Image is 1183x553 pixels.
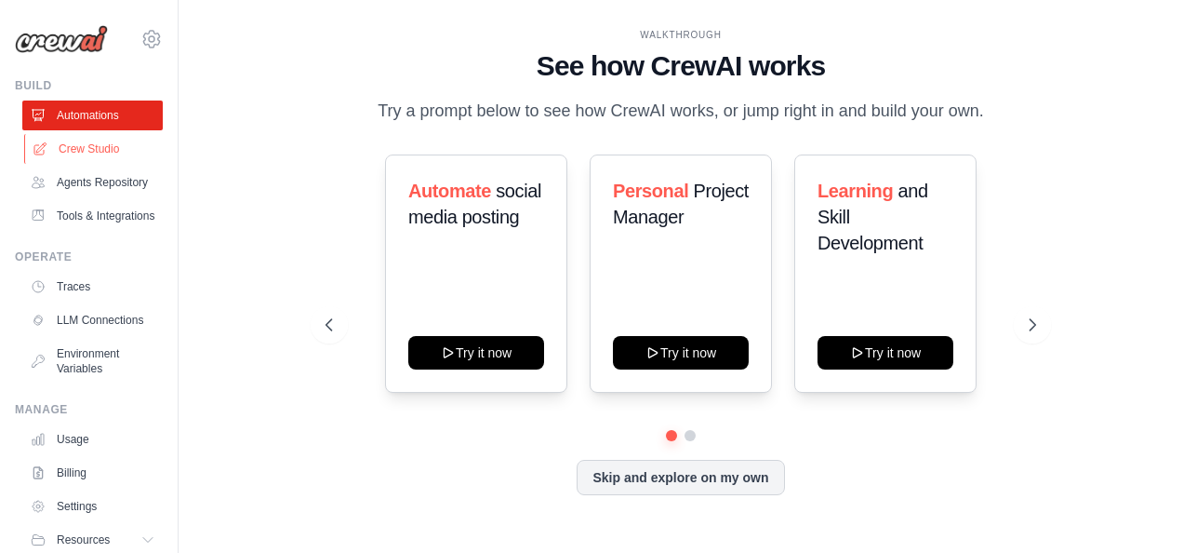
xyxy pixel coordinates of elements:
img: Logo [15,25,108,53]
a: Settings [22,492,163,521]
a: Tools & Integrations [22,201,163,231]
span: social media posting [408,181,541,227]
p: Try a prompt below to see how CrewAI works, or jump right in and build your own. [368,98,993,125]
span: Automate [408,181,491,201]
span: Project Manager [613,181,749,227]
a: Billing [22,458,163,488]
a: LLM Connections [22,305,163,335]
div: WALKTHROUGH [326,28,1037,42]
a: Crew Studio [24,134,165,164]
a: Environment Variables [22,339,163,384]
a: Automations [22,101,163,130]
button: Try it now [817,336,953,370]
span: Resources [57,533,110,547]
span: Personal [613,181,688,201]
button: Try it now [613,336,749,370]
div: Build [15,78,163,93]
a: Traces [22,272,163,302]
span: Learning [817,181,893,201]
div: Operate [15,250,163,264]
span: and Skill Development [817,181,928,253]
h1: See how CrewAI works [326,49,1037,83]
button: Skip and explore on my own [577,460,784,495]
a: Usage [22,425,163,454]
a: Agents Repository [22,168,163,197]
div: Manage [15,402,163,417]
button: Try it now [408,336,544,370]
